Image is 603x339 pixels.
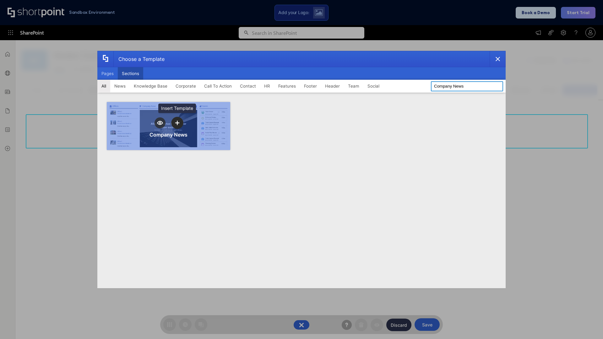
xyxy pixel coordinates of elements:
[97,67,118,80] button: Pages
[97,80,110,92] button: All
[171,80,200,92] button: Corporate
[149,132,187,138] div: Company News
[321,80,344,92] button: Header
[431,81,503,91] input: Search
[110,80,130,92] button: News
[344,80,363,92] button: Team
[236,80,260,92] button: Contact
[200,80,236,92] button: Call To Action
[113,51,165,67] div: Choose a Template
[363,80,383,92] button: Social
[572,309,603,339] iframe: Chat Widget
[260,80,274,92] button: HR
[118,67,143,80] button: Sections
[274,80,300,92] button: Features
[130,80,171,92] button: Knowledge Base
[97,51,506,288] div: template selector
[300,80,321,92] button: Footer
